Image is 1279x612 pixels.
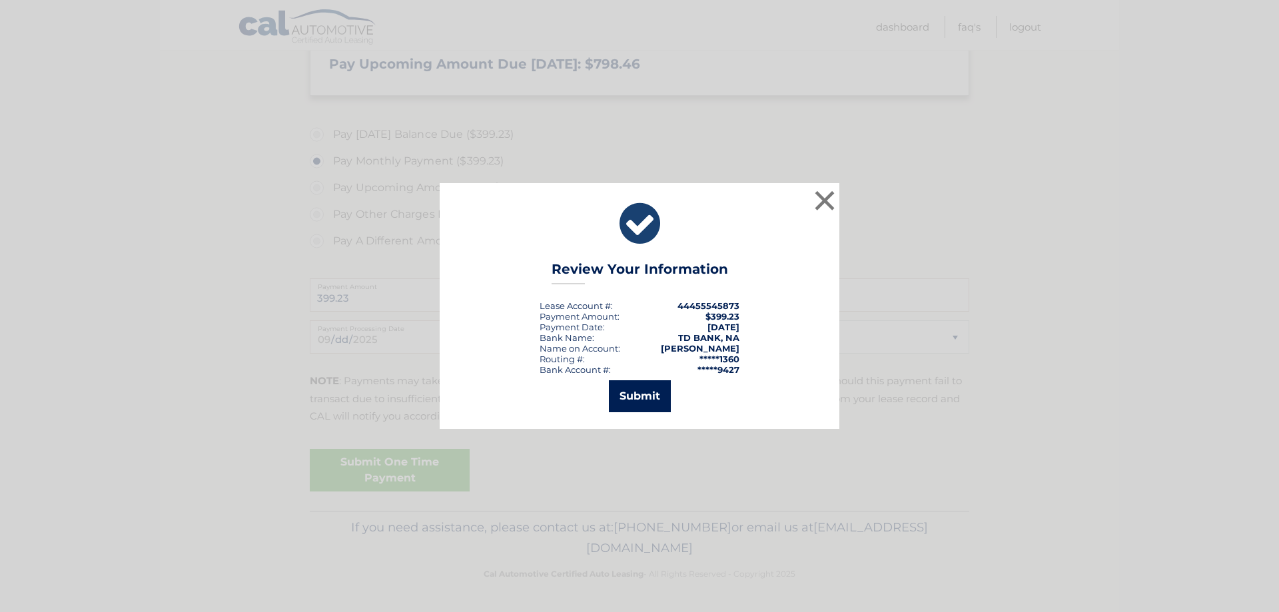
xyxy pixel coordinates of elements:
[540,322,603,332] span: Payment Date
[811,187,838,214] button: ×
[540,354,585,364] div: Routing #:
[707,322,739,332] span: [DATE]
[677,300,739,311] strong: 44455545873
[552,261,728,284] h3: Review Your Information
[540,300,613,311] div: Lease Account #:
[540,332,594,343] div: Bank Name:
[705,311,739,322] span: $399.23
[540,311,620,322] div: Payment Amount:
[609,380,671,412] button: Submit
[540,322,605,332] div: :
[678,332,739,343] strong: TD BANK, NA
[540,364,611,375] div: Bank Account #:
[661,343,739,354] strong: [PERSON_NAME]
[540,343,620,354] div: Name on Account:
